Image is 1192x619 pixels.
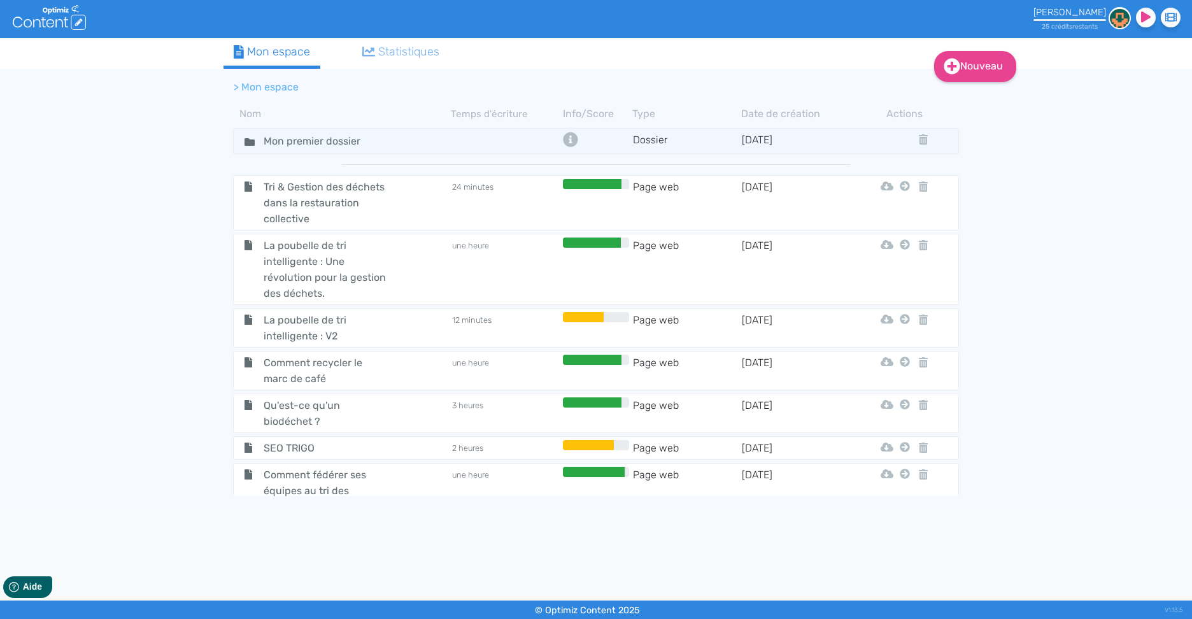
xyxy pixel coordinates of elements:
a: Nouveau [934,51,1016,82]
li: > Mon espace [234,80,299,95]
a: Mon espace [223,38,320,69]
span: Qu'est-ce qu'un biodéchet ? [254,397,397,429]
td: 3 heures [451,397,560,429]
td: Page web [632,440,741,456]
td: une heure [451,467,560,515]
a: Statistiques [352,38,450,66]
td: [DATE] [741,467,850,515]
span: Comment fédérer ses équipes au tri des déchets ? [254,467,397,515]
td: une heure [451,238,560,301]
small: 25 crédit restant [1042,22,1098,31]
td: Page web [632,238,741,301]
td: Dossier [632,132,741,150]
div: Mon espace [234,43,310,60]
span: s [1095,22,1098,31]
th: Temps d'écriture [451,106,560,122]
th: Actions [897,106,913,122]
span: s [1069,22,1072,31]
th: Nom [233,106,451,122]
span: La poubelle de tri intelligente : V2 [254,312,397,344]
td: [DATE] [741,440,850,456]
td: 2 heures [451,440,560,456]
div: [PERSON_NAME] [1033,7,1106,18]
th: Type [632,106,741,122]
img: 9e1f83979ed481a10b9378a5bbf7f946 [1109,7,1131,29]
td: une heure [451,355,560,387]
div: V1.13.5 [1165,601,1182,619]
td: [DATE] [741,238,850,301]
td: [DATE] [741,355,850,387]
td: [DATE] [741,397,850,429]
span: Tri & Gestion des déchets dans la restauration collective [254,179,397,227]
span: Comment recycler le marc de café [254,355,397,387]
small: © Optimiz Content 2025 [535,605,640,616]
th: Date de création [741,106,850,122]
td: Page web [632,397,741,429]
td: 24 minutes [451,179,560,227]
td: Page web [632,355,741,387]
span: La poubelle de tri intelligente : Une révolution pour la gestion des déchets. [254,238,397,301]
td: [DATE] [741,312,850,344]
td: Page web [632,467,741,515]
nav: breadcrumb [223,72,860,103]
input: Nom de dossier [254,132,388,150]
td: 12 minutes [451,312,560,344]
td: Page web [632,312,741,344]
div: Statistiques [362,43,440,60]
td: [DATE] [741,132,850,150]
td: [DATE] [741,179,850,227]
span: SEO TRIGO [254,440,397,456]
th: Info/Score [560,106,632,122]
td: Page web [632,179,741,227]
